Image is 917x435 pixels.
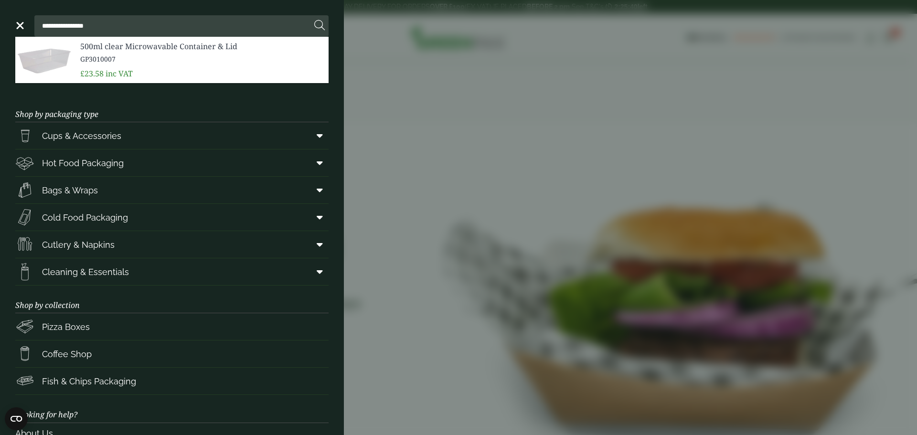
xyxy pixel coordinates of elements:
[42,348,92,361] span: Coffee Shop
[15,317,34,336] img: Pizza_boxes.svg
[15,177,329,203] a: Bags & Wraps
[15,149,329,176] a: Hot Food Packaging
[15,262,34,281] img: open-wipe.svg
[80,41,321,52] span: 500ml clear Microwavable Container & Lid
[15,286,329,313] h3: Shop by collection
[15,371,34,391] img: FishNchip_box.svg
[15,258,329,285] a: Cleaning & Essentials
[42,320,90,333] span: Pizza Boxes
[42,375,136,388] span: Fish & Chips Packaging
[42,184,98,197] span: Bags & Wraps
[15,95,329,122] h3: Shop by packaging type
[15,395,329,423] h3: Looking for help?
[5,407,28,430] button: Open CMP widget
[15,180,34,200] img: Paper_carriers.svg
[15,368,329,394] a: Fish & Chips Packaging
[15,153,34,172] img: Deli_box.svg
[42,211,128,224] span: Cold Food Packaging
[15,126,34,145] img: PintNhalf_cup.svg
[15,208,34,227] img: Sandwich_box.svg
[15,313,329,340] a: Pizza Boxes
[15,37,73,83] img: GP3010007
[15,122,329,149] a: Cups & Accessories
[80,68,104,79] span: £23.58
[15,340,329,367] a: Coffee Shop
[106,68,133,79] span: inc VAT
[15,344,34,363] img: HotDrink_paperCup.svg
[80,54,321,64] span: GP3010007
[15,231,329,258] a: Cutlery & Napkins
[15,235,34,254] img: Cutlery.svg
[42,129,121,142] span: Cups & Accessories
[42,157,124,170] span: Hot Food Packaging
[42,238,115,251] span: Cutlery & Napkins
[42,265,129,278] span: Cleaning & Essentials
[80,41,321,64] a: 500ml clear Microwavable Container & Lid GP3010007
[15,204,329,231] a: Cold Food Packaging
